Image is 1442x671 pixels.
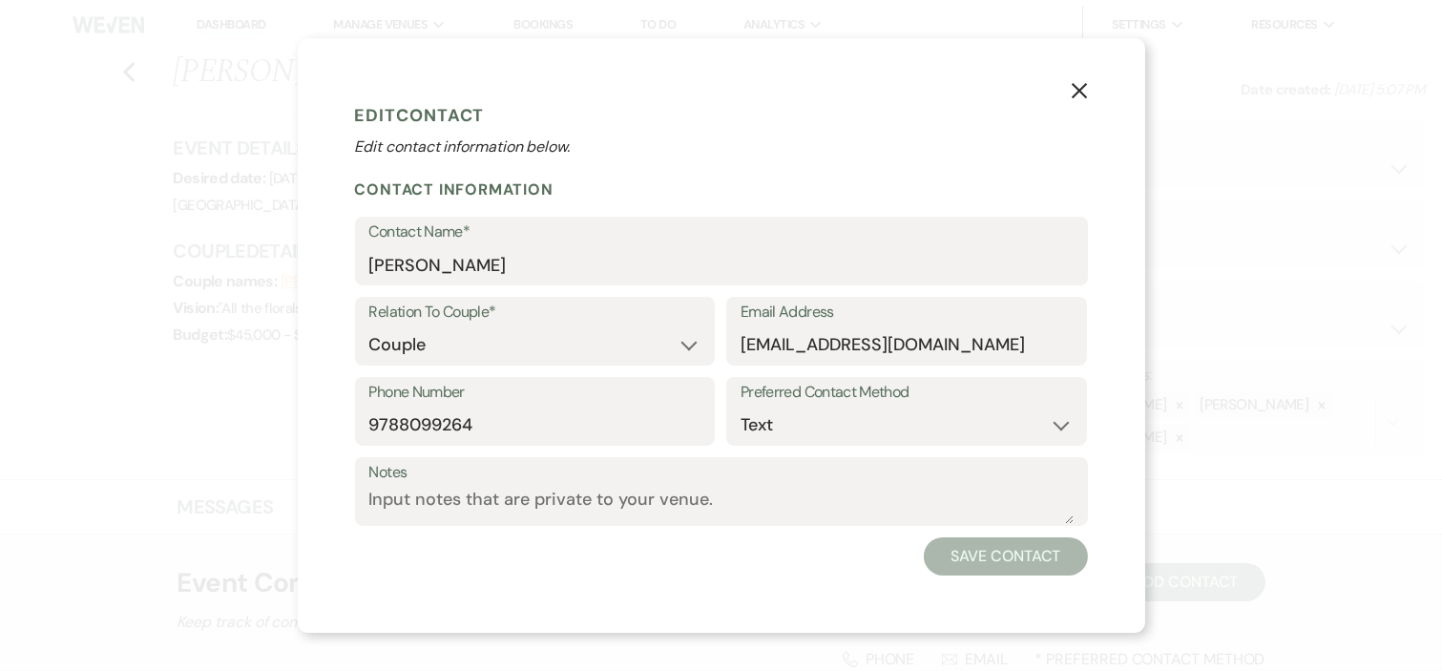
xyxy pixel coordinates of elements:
button: Save Contact [924,537,1087,576]
h1: Edit Contact [355,101,1088,130]
h2: Contact Information [355,179,1088,199]
label: Preferred Contact Method [741,379,1073,407]
label: Email Address [741,299,1073,326]
label: Phone Number [369,379,701,407]
input: First and Last Name [369,246,1074,283]
label: Notes [369,459,1074,487]
label: Contact Name* [369,219,1074,246]
label: Relation To Couple* [369,299,701,326]
p: Edit contact information below. [355,136,1088,158]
